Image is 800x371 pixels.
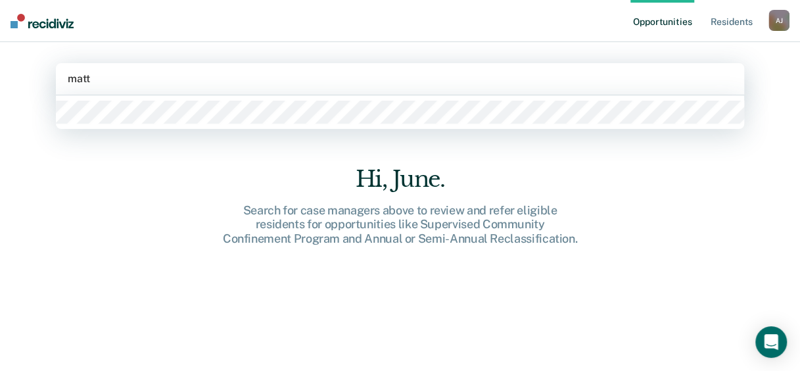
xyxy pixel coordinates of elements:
[768,10,789,31] button: AJ
[11,14,74,28] img: Recidiviz
[189,203,610,246] div: Search for case managers above to review and refer eligible residents for opportunities like Supe...
[189,166,610,193] div: Hi, June.
[755,326,787,358] div: Open Intercom Messenger
[768,10,789,31] div: A J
